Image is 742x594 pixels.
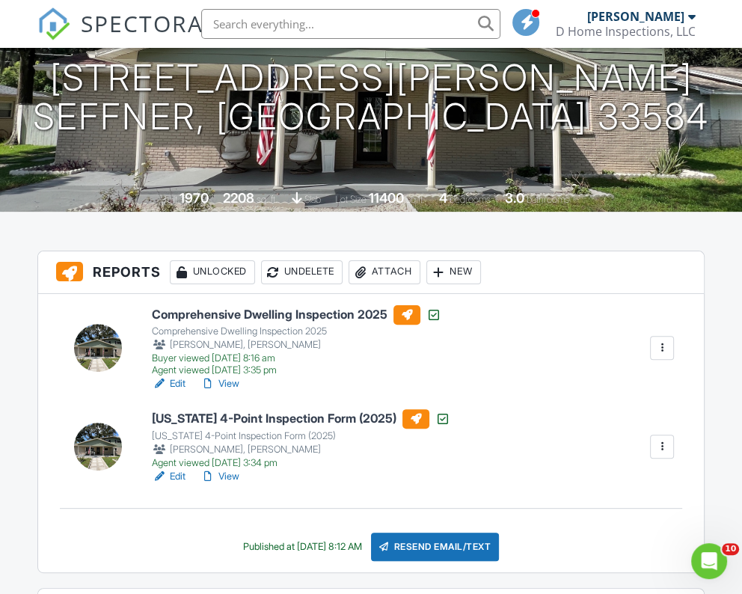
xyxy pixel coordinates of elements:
[152,469,185,484] a: Edit
[152,305,441,377] a: Comprehensive Dwelling Inspection 2025 Comprehensive Dwelling Inspection 2025 [PERSON_NAME], [PER...
[722,543,739,555] span: 10
[527,194,569,205] span: bathrooms
[152,442,450,457] div: [PERSON_NAME], [PERSON_NAME]
[152,376,185,391] a: Edit
[691,543,727,579] iframe: Intercom live chat
[223,190,254,206] div: 2208
[257,194,278,205] span: sq. ft.
[586,9,684,24] div: [PERSON_NAME]
[261,260,343,284] div: Undelete
[200,376,239,391] a: View
[505,190,524,206] div: 3.0
[38,251,705,294] h3: Reports
[335,194,367,205] span: Lot Size
[349,260,420,284] div: Attach
[371,533,500,561] div: Resend Email/Text
[369,190,404,206] div: 11400
[200,469,239,484] a: View
[152,409,450,429] h6: [US_STATE] 4-Point Inspection Form (2025)
[152,364,441,376] div: Agent viewed [DATE] 3:35 pm
[152,352,441,364] div: Buyer viewed [DATE] 8:16 am
[37,20,203,52] a: SPECTORA
[152,305,441,325] h6: Comprehensive Dwelling Inspection 2025
[170,260,255,284] div: Unlocked
[555,24,695,39] div: D Home Inspections, LLC
[243,541,362,553] div: Published at [DATE] 8:12 AM
[152,457,450,469] div: Agent viewed [DATE] 3:34 pm
[152,337,441,352] div: [PERSON_NAME], [PERSON_NAME]
[33,58,709,138] h1: [STREET_ADDRESS][PERSON_NAME] Seffner, [GEOGRAPHIC_DATA] 33584
[180,190,209,206] div: 1970
[201,9,500,39] input: Search everything...
[81,7,203,39] span: SPECTORA
[152,430,450,442] div: [US_STATE] 4-Point Inspection Form (2025)
[161,194,177,205] span: Built
[450,194,491,205] span: bedrooms
[152,409,450,469] a: [US_STATE] 4-Point Inspection Form (2025) [US_STATE] 4-Point Inspection Form (2025) [PERSON_NAME]...
[152,325,441,337] div: Comprehensive Dwelling Inspection 2025
[426,260,481,284] div: New
[37,7,70,40] img: The Best Home Inspection Software - Spectora
[406,194,425,205] span: sq.ft.
[439,190,447,206] div: 4
[304,194,321,205] span: slab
